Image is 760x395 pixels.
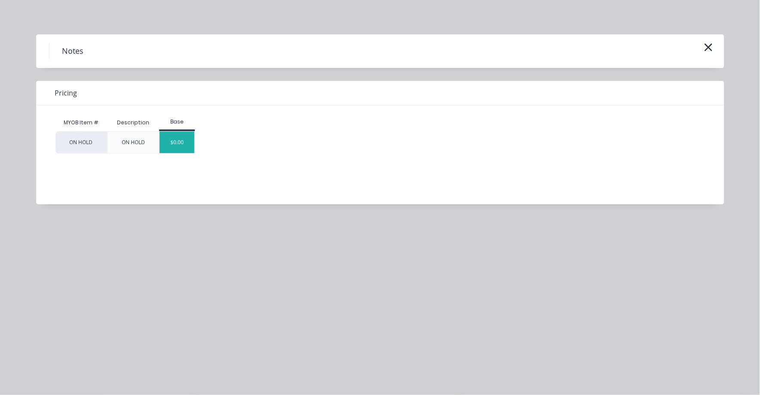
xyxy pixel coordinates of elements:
div: MYOB Item # [55,114,107,131]
div: Description [110,112,156,133]
div: ON HOLD [55,131,107,154]
div: Base [159,118,195,126]
div: $0.00 [160,132,194,153]
span: Pricing [55,88,77,98]
h4: Notes [49,43,97,59]
div: ON HOLD [122,139,145,146]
